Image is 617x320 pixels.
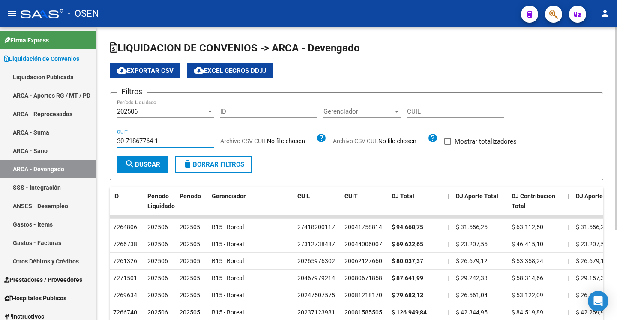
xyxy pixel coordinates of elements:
[388,187,444,225] datatable-header-cell: DJ Total
[567,241,569,248] span: |
[4,275,82,284] span: Prestadores / Proveedores
[576,193,603,200] span: DJ Aporte
[4,36,49,45] span: Firma Express
[212,257,244,264] span: B15 - Boreal
[447,224,449,230] span: |
[344,222,382,232] div: 20041758814
[297,273,335,283] div: 20467979214
[456,241,488,248] span: $ 23.207,55
[176,187,208,225] datatable-header-cell: Periodo
[512,275,543,281] span: $ 58.314,66
[567,193,569,200] span: |
[147,241,168,248] span: 202506
[212,292,244,299] span: B15 - Boreal
[267,138,316,145] input: Archivo CSV CUIL
[113,275,137,281] span: 7271501
[588,291,608,311] div: Open Intercom Messenger
[212,309,244,316] span: B15 - Boreal
[110,187,144,225] datatable-header-cell: ID
[447,309,449,316] span: |
[4,54,79,63] span: Liquidación de Convenios
[447,275,449,281] span: |
[447,193,449,200] span: |
[187,63,273,78] button: EXCEL GECROS DDJJ
[180,292,200,299] span: 202505
[297,239,335,249] div: 27312738487
[147,193,175,209] span: Periodo Liquidado
[180,241,200,248] span: 202505
[508,187,564,225] datatable-header-cell: DJ Contribucion Total
[576,292,608,299] span: $ 26.561,04
[512,241,543,248] span: $ 46.415,10
[180,275,200,281] span: 202505
[392,275,423,281] strong: $ 87.641,99
[147,257,168,264] span: 202506
[564,187,572,225] datatable-header-cell: |
[567,309,569,316] span: |
[212,224,244,230] span: B15 - Boreal
[7,8,17,18] mat-icon: menu
[512,292,543,299] span: $ 53.122,09
[456,275,488,281] span: $ 29.242,33
[576,309,608,316] span: $ 42.259,95
[297,222,335,232] div: 27418200117
[117,108,138,115] span: 202506
[512,193,555,209] span: DJ Contribucion Total
[194,67,266,75] span: EXCEL GECROS DDJJ
[110,42,360,54] span: LIQUIDACION DE CONVENIOS -> ARCA - Devengado
[147,309,168,316] span: 202506
[297,290,335,300] div: 20247507575
[113,309,137,316] span: 7266740
[378,138,428,145] input: Archivo CSV CUIt
[444,187,452,225] datatable-header-cell: |
[392,241,423,248] strong: $ 69.622,65
[455,136,517,147] span: Mostrar totalizadores
[456,257,488,264] span: $ 26.679,12
[512,309,543,316] span: $ 84.519,89
[392,224,423,230] strong: $ 94.668,75
[183,159,193,169] mat-icon: delete
[68,4,99,23] span: - OSEN
[567,275,569,281] span: |
[117,86,147,98] h3: Filtros
[208,187,294,225] datatable-header-cell: Gerenciador
[113,193,119,200] span: ID
[567,224,569,230] span: |
[344,308,382,317] div: 20081585505
[392,257,423,264] strong: $ 80.037,37
[297,308,335,317] div: 20237123981
[294,187,341,225] datatable-header-cell: CUIL
[117,65,127,75] mat-icon: cloud_download
[125,161,160,168] span: Buscar
[341,187,388,225] datatable-header-cell: CUIT
[113,257,137,264] span: 7261326
[144,187,176,225] datatable-header-cell: Periodo Liquidado
[113,224,137,230] span: 7264806
[456,224,488,230] span: $ 31.556,25
[344,239,382,249] div: 20044006007
[456,309,488,316] span: $ 42.344,95
[567,257,569,264] span: |
[447,257,449,264] span: |
[212,193,246,200] span: Gerenciador
[512,224,543,230] span: $ 63.112,50
[297,193,310,200] span: CUIL
[447,241,449,248] span: |
[113,292,137,299] span: 7269634
[392,292,423,299] strong: $ 79.683,13
[212,275,244,281] span: B15 - Boreal
[323,108,393,115] span: Gerenciador
[344,290,382,300] div: 20081218170
[113,241,137,248] span: 7266738
[344,193,358,200] span: CUIT
[175,156,252,173] button: Borrar Filtros
[392,309,427,316] strong: $ 126.949,84
[392,193,414,200] span: DJ Total
[452,187,508,225] datatable-header-cell: DJ Aporte Total
[220,138,267,144] span: Archivo CSV CUIL
[576,241,608,248] span: $ 23.207,55
[456,292,488,299] span: $ 26.561,04
[147,275,168,281] span: 202506
[447,292,449,299] span: |
[110,63,180,78] button: Exportar CSV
